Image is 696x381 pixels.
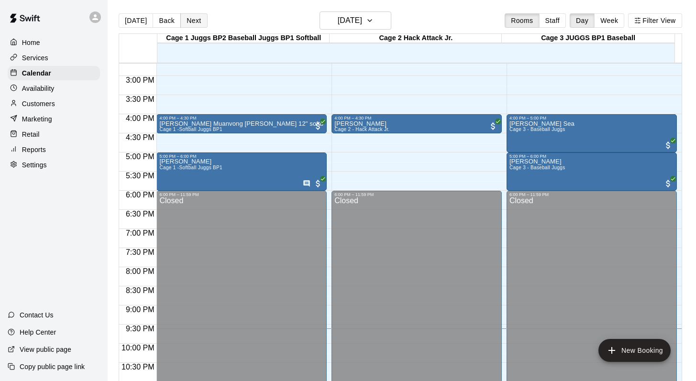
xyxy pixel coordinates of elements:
[123,191,157,199] span: 6:00 PM
[159,127,222,132] span: Cage 1 -Softball Juggs BP1
[22,68,51,78] p: Calendar
[313,179,323,188] span: All customers have paid
[663,141,673,150] span: All customers have paid
[507,114,677,152] div: 4:00 PM – 5:00 PM: Ryan Hua Haiyi Sea
[20,345,71,354] p: View public page
[123,152,157,161] span: 5:00 PM
[22,99,55,109] p: Customers
[570,13,595,28] button: Day
[123,305,157,314] span: 9:00 PM
[22,84,55,93] p: Availability
[153,13,181,28] button: Back
[22,114,52,124] p: Marketing
[123,76,157,84] span: 3:00 PM
[123,95,157,103] span: 3:30 PM
[123,325,157,333] span: 9:30 PM
[159,154,324,159] div: 5:00 PM – 6:00 PM
[8,112,100,126] a: Marketing
[8,35,100,50] a: Home
[22,160,47,170] p: Settings
[8,51,100,65] a: Services
[8,158,100,172] a: Settings
[509,116,674,120] div: 4:00 PM – 5:00 PM
[509,154,674,159] div: 5:00 PM – 6:00 PM
[20,310,54,320] p: Contact Us
[123,229,157,237] span: 7:00 PM
[156,114,327,133] div: 4:00 PM – 4:30 PM: Hiede Muanvong Thomas 12" softballs
[663,179,673,188] span: All customers have paid
[594,13,624,28] button: Week
[334,127,389,132] span: Cage 2 - Hack Attack Jr.
[509,192,674,197] div: 6:00 PM – 11:59 PM
[159,116,324,120] div: 4:00 PM – 4:30 PM
[123,248,157,256] span: 7:30 PM
[8,97,100,111] a: Customers
[22,145,46,154] p: Reports
[320,11,391,30] button: [DATE]
[8,127,100,142] a: Retail
[119,13,153,28] button: [DATE]
[509,127,565,132] span: Cage 3 - Baseball Juggs
[157,34,330,43] div: Cage 1 Juggs BP2 Baseball Juggs BP1 Softball
[20,362,85,371] p: Copy public page link
[539,13,566,28] button: Staff
[22,38,40,47] p: Home
[22,130,40,139] p: Retail
[8,81,100,96] a: Availability
[598,339,671,362] button: add
[313,121,323,131] span: All customers have paid
[509,165,565,170] span: Cage 3 - Baseball Juggs
[119,344,156,352] span: 10:00 PM
[156,152,327,191] div: 5:00 PM – 6:00 PM: Yusuf Ladha
[338,14,362,27] h6: [DATE]
[505,13,539,28] button: Rooms
[119,363,156,371] span: 10:30 PM
[159,192,324,197] div: 6:00 PM – 11:59 PM
[123,267,157,275] span: 8:00 PM
[20,327,56,337] p: Help Center
[507,152,677,191] div: 5:00 PM – 6:00 PM: Stephen Balgobind
[330,34,502,43] div: Cage 2 Hack Attack Jr.
[123,172,157,180] span: 5:30 PM
[303,180,310,187] svg: Has notes
[180,13,207,28] button: Next
[8,66,100,80] a: Calendar
[502,34,674,43] div: Cage 3 JUGGS BP1 Baseball
[331,114,502,133] div: 4:00 PM – 4:30 PM: Kate Penkett
[123,114,157,122] span: 4:00 PM
[123,286,157,294] span: 8:30 PM
[334,192,499,197] div: 6:00 PM – 11:59 PM
[334,116,499,120] div: 4:00 PM – 4:30 PM
[123,133,157,142] span: 4:30 PM
[22,53,48,63] p: Services
[123,210,157,218] span: 6:30 PM
[488,121,498,131] span: All customers have paid
[159,165,222,170] span: Cage 1 -Softball Juggs BP1
[8,142,100,157] a: Reports
[628,13,682,28] button: Filter View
